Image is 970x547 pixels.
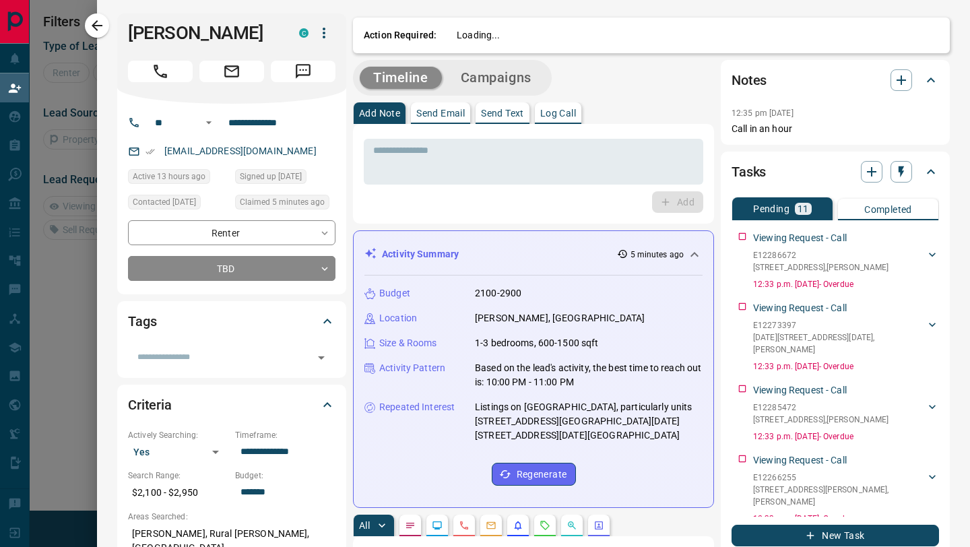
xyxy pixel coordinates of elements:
[798,204,809,214] p: 11
[753,469,939,511] div: E12266255[STREET_ADDRESS][PERSON_NAME],[PERSON_NAME]
[382,247,459,261] p: Activity Summary
[475,400,703,443] p: Listings on [GEOGRAPHIC_DATA], particularly units [STREET_ADDRESS][GEOGRAPHIC_DATA][DATE][STREET_...
[416,108,465,118] p: Send Email
[271,61,335,82] span: Message
[732,161,766,183] h2: Tasks
[128,305,335,337] div: Tags
[753,317,939,358] div: E12273397[DATE][STREET_ADDRESS][DATE],[PERSON_NAME]
[235,169,335,188] div: Wed May 28 2025
[240,195,325,209] span: Claimed 5 minutes ago
[753,472,926,484] p: E12266255
[753,399,939,428] div: E12285472[STREET_ADDRESS],[PERSON_NAME]
[732,69,767,91] h2: Notes
[128,470,228,482] p: Search Range:
[128,429,228,441] p: Actively Searching:
[199,61,264,82] span: Email
[312,348,331,367] button: Open
[732,64,939,96] div: Notes
[459,520,470,531] svg: Calls
[405,520,416,531] svg: Notes
[475,286,521,300] p: 2100-2900
[753,414,888,426] p: [STREET_ADDRESS] , [PERSON_NAME]
[432,520,443,531] svg: Lead Browsing Activity
[128,195,228,214] div: Fri Jul 18 2025
[379,361,445,375] p: Activity Pattern
[753,231,847,245] p: Viewing Request - Call
[364,28,437,42] p: Action Required:
[753,261,888,273] p: [STREET_ADDRESS] , [PERSON_NAME]
[753,278,939,290] p: 12:33 p.m. [DATE] - Overdue
[128,511,335,523] p: Areas Searched:
[753,331,926,356] p: [DATE][STREET_ADDRESS][DATE] , [PERSON_NAME]
[864,205,912,214] p: Completed
[164,146,317,156] a: [EMAIL_ADDRESS][DOMAIN_NAME]
[379,286,410,300] p: Budget
[753,204,789,214] p: Pending
[128,311,156,332] h2: Tags
[593,520,604,531] svg: Agent Actions
[235,470,335,482] p: Budget:
[379,311,417,325] p: Location
[128,394,172,416] h2: Criteria
[128,389,335,421] div: Criteria
[481,108,524,118] p: Send Text
[630,249,684,261] p: 5 minutes ago
[486,520,496,531] svg: Emails
[360,67,442,89] button: Timeline
[732,525,939,546] button: New Task
[475,311,645,325] p: [PERSON_NAME], [GEOGRAPHIC_DATA]
[235,429,335,441] p: Timeframe:
[732,122,939,136] p: Call in an hour
[753,401,888,414] p: E12285472
[379,400,455,414] p: Repeated Interest
[753,484,926,508] p: [STREET_ADDRESS][PERSON_NAME] , [PERSON_NAME]
[364,242,703,267] div: Activity Summary5 minutes ago
[732,156,939,188] div: Tasks
[240,170,302,183] span: Signed up [DATE]
[540,520,550,531] svg: Requests
[753,453,847,468] p: Viewing Request - Call
[128,482,228,504] p: $2,100 - $2,950
[447,67,545,89] button: Campaigns
[753,430,939,443] p: 12:33 p.m. [DATE] - Overdue
[128,256,335,281] div: TBD
[492,463,576,486] button: Regenerate
[540,108,576,118] p: Log Call
[753,249,888,261] p: E12286672
[235,195,335,214] div: Wed Aug 13 2025
[753,319,926,331] p: E12273397
[753,247,939,276] div: E12286672[STREET_ADDRESS],[PERSON_NAME]
[475,336,599,350] p: 1-3 bedrooms, 600-1500 sqft
[359,108,400,118] p: Add Note
[128,441,228,463] div: Yes
[128,22,279,44] h1: [PERSON_NAME]
[567,520,577,531] svg: Opportunities
[128,169,228,188] div: Tue Aug 12 2025
[753,360,939,373] p: 12:33 p.m. [DATE] - Overdue
[128,61,193,82] span: Call
[379,336,437,350] p: Size & Rooms
[753,383,847,397] p: Viewing Request - Call
[513,520,523,531] svg: Listing Alerts
[359,521,370,530] p: All
[133,170,205,183] span: Active 13 hours ago
[753,513,939,525] p: 12:33 p.m. [DATE] - Overdue
[457,28,939,42] p: Loading...
[299,28,309,38] div: condos.ca
[753,301,847,315] p: Viewing Request - Call
[133,195,196,209] span: Contacted [DATE]
[732,108,794,118] p: 12:35 pm [DATE]
[201,115,217,131] button: Open
[128,220,335,245] div: Renter
[475,361,703,389] p: Based on the lead's activity, the best time to reach out is: 10:00 PM - 11:00 PM
[145,147,155,156] svg: Email Verified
